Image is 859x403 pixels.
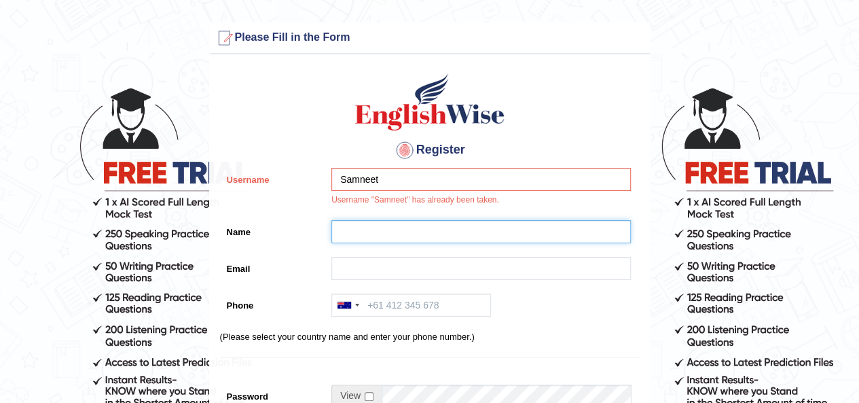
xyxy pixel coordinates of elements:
[220,294,325,312] label: Phone
[220,220,325,239] label: Name
[213,27,646,49] h3: Please Fill in the Form
[352,71,507,133] img: Logo of English Wise create a new account for intelligent practice with AI
[332,294,363,316] div: Australia: +61
[365,392,373,401] input: Show/Hide Password
[331,294,491,317] input: +61 412 345 678
[220,330,640,343] p: (Please select your country name and enter your phone number.)
[220,168,325,186] label: Username
[220,257,325,275] label: Email
[220,385,325,403] label: Password
[220,139,640,161] h4: Register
